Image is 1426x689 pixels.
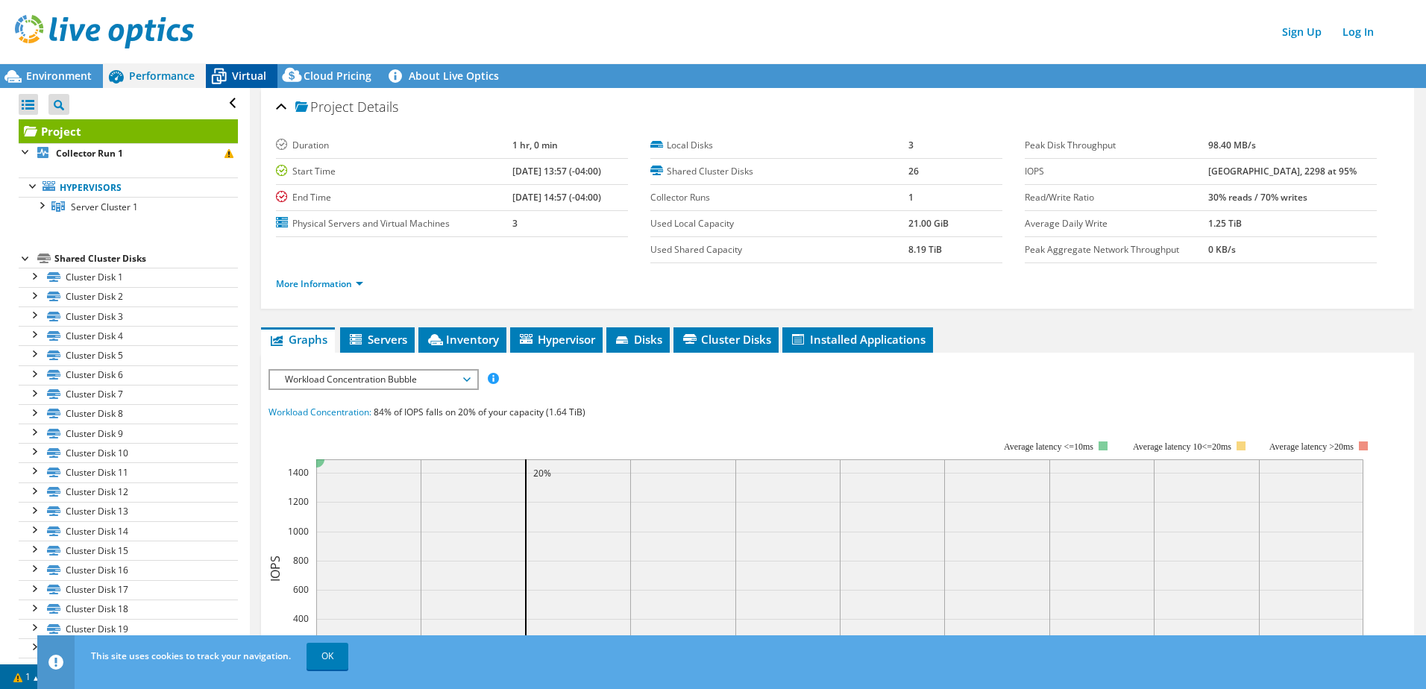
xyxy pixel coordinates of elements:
[518,332,595,347] span: Hypervisor
[650,242,908,257] label: Used Shared Capacity
[908,165,919,177] b: 26
[293,612,309,625] text: 400
[1025,190,1208,205] label: Read/Write Ratio
[19,600,238,619] a: Cluster Disk 18
[277,371,469,388] span: Workload Concentration Bubble
[19,345,238,365] a: Cluster Disk 5
[19,365,238,385] a: Cluster Disk 6
[276,164,512,179] label: Start Time
[268,406,371,418] span: Workload Concentration:
[1275,21,1329,43] a: Sign Up
[304,69,371,83] span: Cloud Pricing
[26,69,92,83] span: Environment
[293,583,309,596] text: 600
[71,201,138,213] span: Server Cluster 1
[512,165,601,177] b: [DATE] 13:57 (-04:00)
[288,466,309,479] text: 1400
[19,268,238,287] a: Cluster Disk 1
[357,98,398,116] span: Details
[15,15,194,48] img: live_optics_svg.svg
[19,287,238,306] a: Cluster Disk 2
[1133,441,1231,452] tspan: Average latency 10<=20ms
[19,560,238,579] a: Cluster Disk 16
[908,217,949,230] b: 21.00 GiB
[512,217,518,230] b: 3
[19,306,238,326] a: Cluster Disk 3
[1208,139,1256,151] b: 98.40 MB/s
[19,638,238,658] a: Cluster Disk 20
[288,525,309,538] text: 1000
[650,190,908,205] label: Collector Runs
[1269,441,1353,452] text: Average latency >20ms
[19,580,238,600] a: Cluster Disk 17
[650,138,908,153] label: Local Disks
[790,332,926,347] span: Installed Applications
[19,119,238,143] a: Project
[19,462,238,482] a: Cluster Disk 11
[19,404,238,424] a: Cluster Disk 8
[54,250,238,268] div: Shared Cluster Disks
[19,424,238,443] a: Cluster Disk 9
[307,643,348,670] a: OK
[681,332,771,347] span: Cluster Disks
[650,164,908,179] label: Shared Cluster Disks
[1335,21,1381,43] a: Log In
[614,332,662,347] span: Disks
[267,556,283,582] text: IOPS
[19,197,238,216] a: Server Cluster 1
[19,541,238,560] a: Cluster Disk 15
[19,482,238,502] a: Cluster Disk 12
[908,191,914,204] b: 1
[1208,165,1357,177] b: [GEOGRAPHIC_DATA], 2298 at 95%
[1208,191,1307,204] b: 30% reads / 70% writes
[1208,243,1236,256] b: 0 KB/s
[129,69,195,83] span: Performance
[276,277,363,290] a: More Information
[19,521,238,541] a: Cluster Disk 14
[908,243,942,256] b: 8.19 TiB
[1025,216,1208,231] label: Average Daily Write
[232,69,266,83] span: Virtual
[91,649,291,662] span: This site uses cookies to track your navigation.
[1025,164,1208,179] label: IOPS
[426,332,499,347] span: Inventory
[512,139,558,151] b: 1 hr, 0 min
[650,216,908,231] label: Used Local Capacity
[19,177,238,197] a: Hypervisors
[19,326,238,345] a: Cluster Disk 4
[19,385,238,404] a: Cluster Disk 7
[268,332,327,347] span: Graphs
[19,658,238,677] a: Cluster Disk 21
[383,64,510,88] a: About Live Optics
[1025,138,1208,153] label: Peak Disk Throughput
[1004,441,1093,452] tspan: Average latency <=10ms
[3,667,49,686] a: 1
[295,100,354,115] span: Project
[56,147,123,160] b: Collector Run 1
[908,139,914,151] b: 3
[512,191,601,204] b: [DATE] 14:57 (-04:00)
[19,143,238,163] a: Collector Run 1
[348,332,407,347] span: Servers
[533,467,551,479] text: 20%
[374,406,585,418] span: 84% of IOPS falls on 20% of your capacity (1.64 TiB)
[19,619,238,638] a: Cluster Disk 19
[1208,217,1242,230] b: 1.25 TiB
[276,190,512,205] label: End Time
[276,138,512,153] label: Duration
[19,502,238,521] a: Cluster Disk 13
[276,216,512,231] label: Physical Servers and Virtual Machines
[293,554,309,567] text: 800
[1025,242,1208,257] label: Peak Aggregate Network Throughput
[288,495,309,508] text: 1200
[19,443,238,462] a: Cluster Disk 10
